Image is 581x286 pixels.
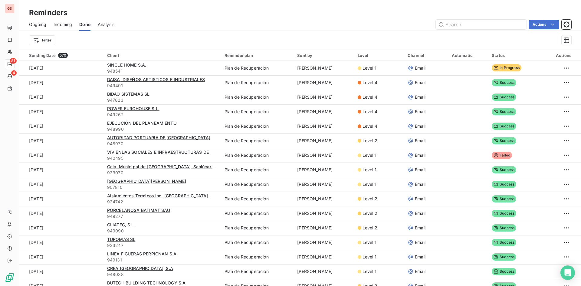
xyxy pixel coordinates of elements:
span: Email [415,196,425,202]
span: BIDAO SISTEMAS SL [107,91,150,97]
div: Level [358,53,400,58]
td: Plan de Recuperación [221,75,294,90]
span: 934742 [107,199,217,205]
td: Plan de Recuperación [221,221,294,235]
td: [PERSON_NAME] [294,61,354,75]
span: 948541 [107,68,217,74]
span: 907810 [107,184,217,190]
div: Sent by [297,53,350,58]
span: 949401 [107,83,217,89]
a: 81 [5,59,14,69]
span: 948990 [107,126,217,132]
td: [PERSON_NAME] [294,75,354,90]
span: [GEOGRAPHIC_DATA][PERSON_NAME] [107,179,186,184]
span: Email [415,225,425,231]
td: [PERSON_NAME] [294,104,354,119]
span: Client [107,53,119,58]
a: 4 [5,71,14,81]
td: [DATE] [19,148,103,163]
td: Plan de Recuperación [221,206,294,221]
span: Gcia. Municipal de [GEOGRAPHIC_DATA]. Sanlúcar de Bda [107,164,227,169]
span: Success [492,181,516,188]
span: Level 2 [363,196,377,202]
span: Success [492,210,516,217]
span: POWER EUROHOUSE S.L. [107,106,159,111]
span: Success [492,253,516,261]
button: Actions [529,20,559,29]
td: Plan de Recuperación [221,104,294,119]
span: Level 1 [363,181,376,187]
td: [PERSON_NAME] [294,192,354,206]
span: Level 4 [363,80,377,86]
span: Email [415,268,425,274]
td: [DATE] [19,119,103,133]
span: Level 4 [363,123,377,129]
td: Plan de Recuperación [221,250,294,264]
td: [DATE] [19,61,103,75]
td: Plan de Recuperación [221,119,294,133]
td: [DATE] [19,235,103,250]
td: [DATE] [19,206,103,221]
span: Email [415,80,425,86]
td: [PERSON_NAME] [294,148,354,163]
div: Automatic [452,53,484,58]
span: Level 2 [363,138,377,144]
span: Email [415,254,425,260]
span: Ongoing [29,21,46,28]
div: Open Intercom Messenger [560,265,575,280]
span: Failed [492,152,512,159]
span: Level 2 [363,225,377,231]
span: VIVIENDAS SOCIALES E INFRAESTRUCTURAS DE [107,150,209,155]
span: 949090 [107,228,217,234]
span: CLIATEC, S.L [107,222,134,227]
span: Level 4 [363,109,377,115]
span: 948038 [107,271,217,278]
td: Plan de Recuperación [221,235,294,250]
div: Reminder plan [225,53,290,58]
span: Success [492,108,516,115]
span: Email [415,210,425,216]
span: 933247 [107,242,217,248]
div: GS [5,4,15,13]
span: Success [492,268,516,275]
td: [DATE] [19,177,103,192]
td: [DATE] [19,75,103,90]
h3: Reminders [29,7,67,18]
td: Plan de Recuperación [221,90,294,104]
img: Logo LeanPay [5,273,15,282]
td: Plan de Recuperación [221,163,294,177]
td: [PERSON_NAME] [294,235,354,250]
span: Success [492,224,516,232]
td: [PERSON_NAME] [294,177,354,192]
span: Email [415,152,425,158]
span: Email [415,239,425,245]
span: Level 1 [363,268,376,274]
td: [PERSON_NAME] [294,250,354,264]
span: 949262 [107,112,217,118]
td: Plan de Recuperación [221,192,294,206]
span: CREA [GEOGRAPHIC_DATA], S.A [107,266,173,271]
span: Email [415,94,425,100]
span: BUTECH BUILDING TECHNOLOGY S.A [107,280,186,285]
td: [DATE] [19,133,103,148]
span: 570 [58,53,68,58]
button: Filter [29,35,55,45]
td: [DATE] [19,264,103,279]
span: Success [492,166,516,173]
td: [PERSON_NAME] [294,133,354,148]
span: EJECUCIÓN DEL PLANEAMIENTO [107,120,177,126]
span: Email [415,65,425,71]
td: [DATE] [19,221,103,235]
input: Search [436,20,527,29]
span: Success [492,239,516,246]
td: [PERSON_NAME] [294,90,354,104]
div: Status [492,53,537,58]
td: [PERSON_NAME] [294,221,354,235]
td: [DATE] [19,163,103,177]
td: [DATE] [19,250,103,264]
span: 947823 [107,97,217,103]
td: [PERSON_NAME] [294,119,354,133]
span: Level 1 [363,254,376,260]
span: TUROMAS SL [107,237,136,242]
td: [PERSON_NAME] [294,163,354,177]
